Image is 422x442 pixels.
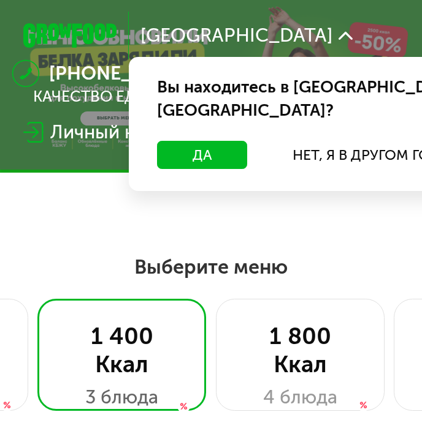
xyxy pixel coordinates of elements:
[140,26,332,45] span: [GEOGRAPHIC_DATA]
[240,383,361,411] div: 4 блюда
[50,118,197,146] div: Личный кабинет
[61,383,182,411] div: 3 блюда
[12,59,216,88] a: [PHONE_NUMBER]
[240,323,361,379] div: 1 800 Ккал
[157,141,247,169] button: Да
[61,323,182,379] div: 1 400 Ккал
[33,88,148,107] a: Качество еды
[75,255,347,279] h2: Выберите меню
